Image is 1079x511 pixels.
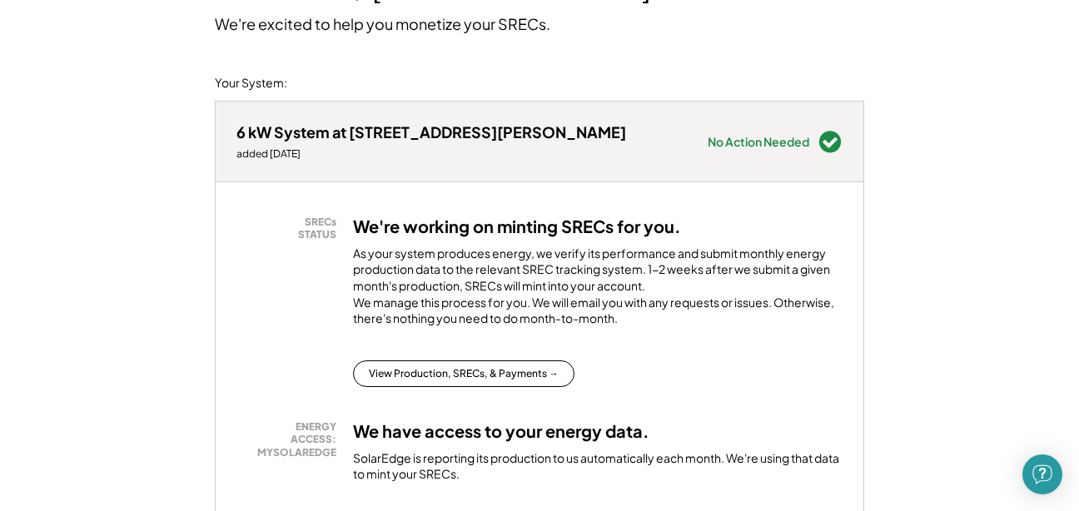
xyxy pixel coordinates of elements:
div: SolarEdge is reporting its production to us automatically each month. We're using that data to mi... [353,450,843,483]
button: View Production, SRECs, & Payments → [353,360,574,387]
div: No Action Needed [708,136,809,147]
div: 6 kW System at [STREET_ADDRESS][PERSON_NAME] [236,122,626,141]
h3: We have access to your energy data. [353,420,649,442]
div: ENERGY ACCESS: MYSOLAREDGE [245,420,336,459]
div: As your system produces energy, we verify its performance and submit monthly energy production da... [353,246,843,335]
div: We're excited to help you monetize your SRECs. [215,14,550,33]
div: Your System: [215,75,287,92]
h3: We're working on minting SRECs for you. [353,216,681,237]
div: Open Intercom Messenger [1022,454,1062,494]
div: SRECs STATUS [245,216,336,241]
div: added [DATE] [236,147,626,161]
